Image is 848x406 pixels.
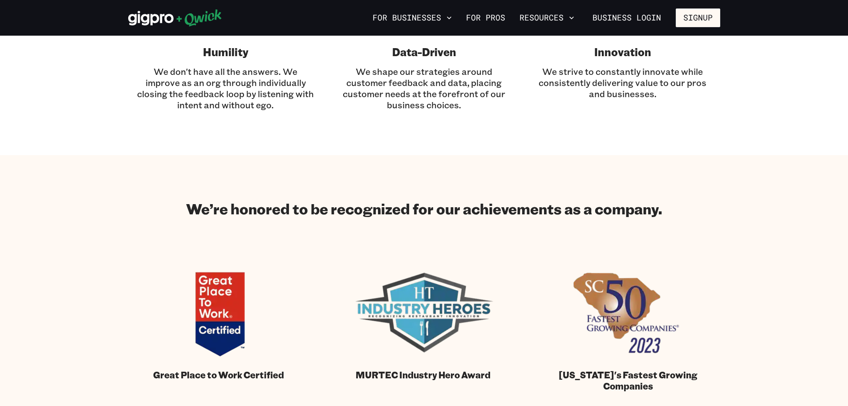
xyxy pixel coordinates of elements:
h3: Humility [203,45,248,59]
h3: Data-Driven [392,45,456,59]
img: Gigpro ranks #1 fastest growing company in South Carolina 2023 [537,262,715,362]
a: Business Login [585,8,669,27]
h2: We’re honored to be recognized for our achievements as a company. [186,200,662,217]
p: We shape our strategies around customer feedback and data, placing customer needs at the forefron... [336,66,513,111]
a: MURTEC Industry Hero Award [335,262,513,381]
button: Signup [676,8,720,27]
img: The MURTEC Industry Hero Award recognizes Gigpro's commitment to making a difference in the hospi... [335,262,513,362]
button: Resources [516,10,578,25]
p: We strive to constantly innovate while consistently delivering value to our pros and businesses. [534,66,711,99]
button: For Businesses [369,10,455,25]
span: Great Place to Work Certified [153,369,284,381]
p: We don't have all the answers. We improve as an org through individually closing the feedback loo... [137,66,314,111]
span: MURTEC Industry Hero Award [356,369,491,381]
img: Gigpro is Great Place to Work Certified [130,262,308,362]
h3: Innovation [594,45,651,59]
span: [US_STATE]'s Fastest Growing Companies [542,369,714,392]
a: For Pros [463,10,509,25]
a: Great Place to Work Certified [130,262,308,381]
